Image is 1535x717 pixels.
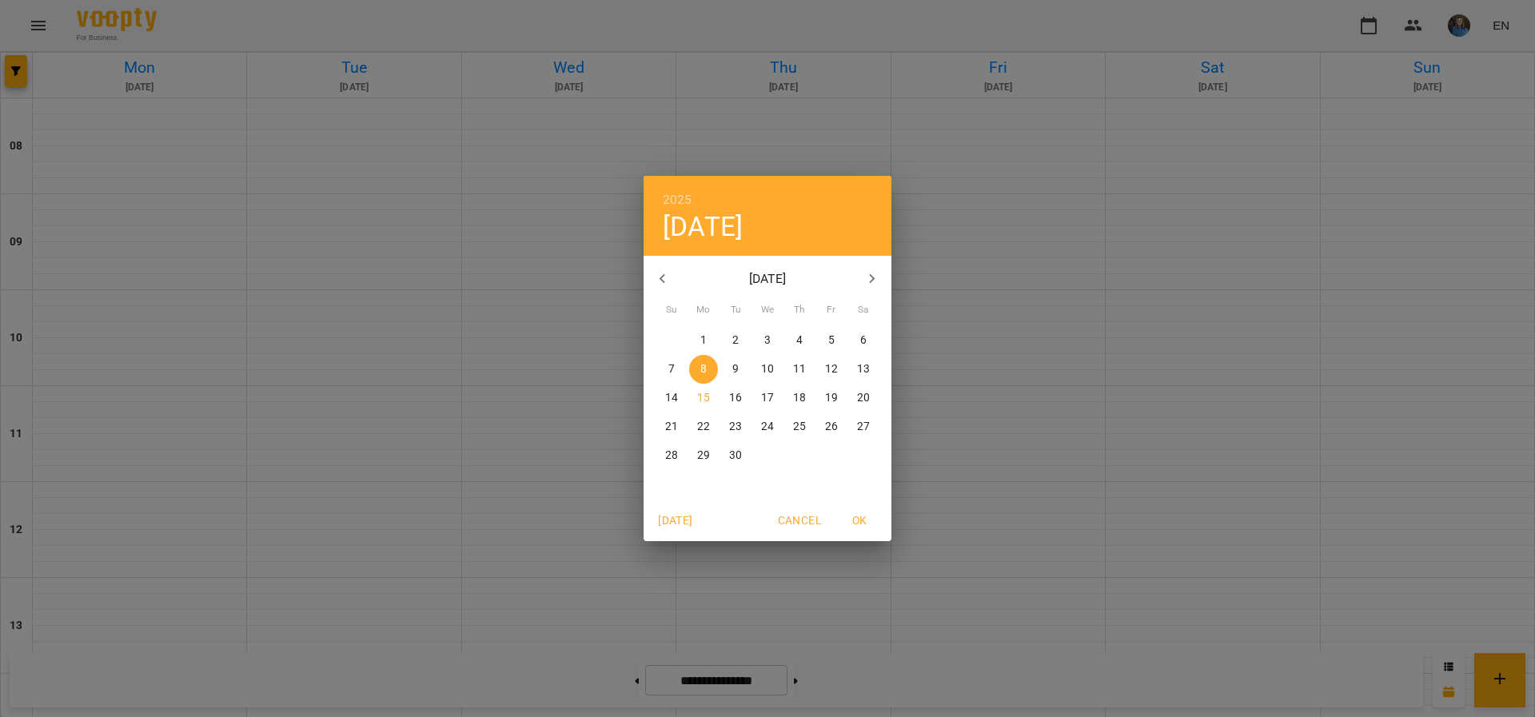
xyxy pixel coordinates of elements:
[817,326,846,355] button: 5
[849,326,878,355] button: 6
[753,412,782,441] button: 24
[657,302,686,318] span: Su
[764,333,771,349] p: 3
[785,302,814,318] span: Th
[817,412,846,441] button: 26
[682,269,854,289] p: [DATE]
[657,412,686,441] button: 21
[721,441,750,470] button: 30
[729,390,742,406] p: 16
[700,361,707,377] p: 8
[785,384,814,412] button: 18
[650,506,701,535] button: [DATE]
[793,419,806,435] p: 25
[657,355,686,384] button: 7
[657,441,686,470] button: 28
[771,506,827,535] button: Cancel
[689,355,718,384] button: 8
[785,326,814,355] button: 4
[689,412,718,441] button: 22
[697,419,710,435] p: 22
[697,448,710,464] p: 29
[656,511,695,530] span: [DATE]
[817,384,846,412] button: 19
[753,384,782,412] button: 17
[721,355,750,384] button: 9
[860,333,867,349] p: 6
[785,355,814,384] button: 11
[817,355,846,384] button: 12
[761,419,774,435] p: 24
[785,412,814,441] button: 25
[849,355,878,384] button: 13
[849,384,878,412] button: 20
[857,361,870,377] p: 13
[825,361,838,377] p: 12
[721,384,750,412] button: 16
[825,419,838,435] p: 26
[729,448,742,464] p: 30
[721,326,750,355] button: 2
[732,361,739,377] p: 9
[761,361,774,377] p: 10
[849,302,878,318] span: Sa
[753,355,782,384] button: 10
[689,326,718,355] button: 1
[665,448,678,464] p: 28
[668,361,675,377] p: 7
[753,302,782,318] span: We
[825,390,838,406] p: 19
[778,511,821,530] span: Cancel
[665,390,678,406] p: 14
[689,441,718,470] button: 29
[689,384,718,412] button: 15
[857,419,870,435] p: 27
[732,333,739,349] p: 2
[663,189,692,211] button: 2025
[840,511,879,530] span: OK
[828,333,835,349] p: 5
[817,302,846,318] span: Fr
[729,419,742,435] p: 23
[753,326,782,355] button: 3
[721,412,750,441] button: 23
[793,390,806,406] p: 18
[663,210,743,243] button: [DATE]
[657,384,686,412] button: 14
[700,333,707,349] p: 1
[761,390,774,406] p: 17
[796,333,803,349] p: 4
[793,361,806,377] p: 11
[665,419,678,435] p: 21
[689,302,718,318] span: Mo
[834,506,885,535] button: OK
[721,302,750,318] span: Tu
[849,412,878,441] button: 27
[697,390,710,406] p: 15
[857,390,870,406] p: 20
